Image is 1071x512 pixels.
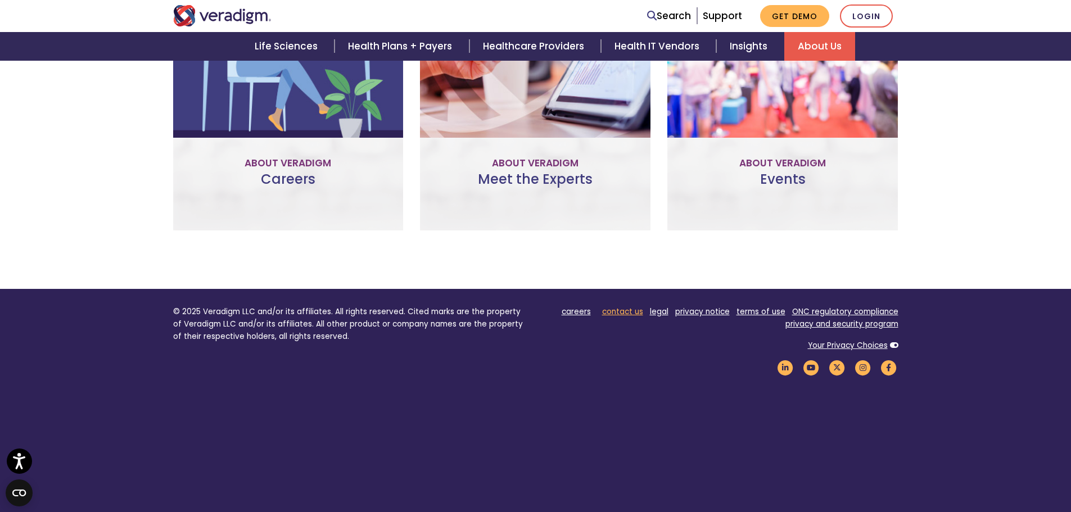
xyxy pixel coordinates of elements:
a: Veradigm Instagram Link [853,363,873,373]
button: Open CMP widget [6,479,33,506]
a: Get Demo [760,5,829,27]
img: Veradigm logo [173,5,272,26]
p: About Veradigm [676,156,889,171]
a: terms of use [736,306,785,317]
a: Veradigm Twitter Link [828,363,847,373]
h3: Careers [182,171,395,204]
a: Insights [716,32,784,61]
a: Health Plans + Payers [335,32,469,61]
a: Your Privacy Choices [808,340,888,351]
a: Veradigm Facebook Link [879,363,898,373]
a: Health IT Vendors [601,32,716,61]
h3: Events [676,171,889,204]
a: privacy notice [675,306,730,317]
a: Search [647,8,691,24]
a: ONC regulatory compliance [792,306,898,317]
p: © 2025 Veradigm LLC and/or its affiliates. All rights reserved. Cited marks are the property of V... [173,306,527,342]
a: careers [562,306,591,317]
a: Veradigm LinkedIn Link [776,363,795,373]
a: Support [703,9,742,22]
a: Veradigm YouTube Link [802,363,821,373]
a: About Us [784,32,855,61]
a: privacy and security program [785,319,898,329]
a: Login [840,4,893,28]
p: About Veradigm [429,156,641,171]
h3: Meet the Experts [429,171,641,204]
a: Life Sciences [241,32,335,61]
p: About Veradigm [182,156,395,171]
a: Healthcare Providers [469,32,601,61]
a: contact us [602,306,643,317]
a: legal [650,306,668,317]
